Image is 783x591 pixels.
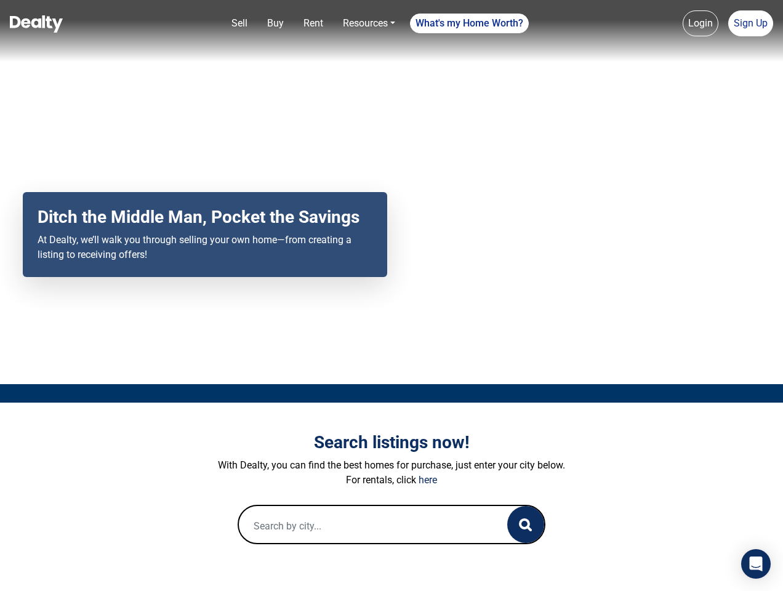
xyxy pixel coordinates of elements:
[239,506,483,545] input: Search by city...
[38,233,372,262] p: At Dealty, we’ll walk you through selling your own home—from creating a listing to receiving offers!
[338,11,400,36] a: Resources
[299,11,328,36] a: Rent
[10,15,63,33] img: Dealty - Buy, Sell & Rent Homes
[50,458,733,473] p: With Dealty, you can find the best homes for purchase, just enter your city below.
[262,11,289,36] a: Buy
[741,549,771,579] div: Open Intercom Messenger
[419,474,437,486] a: here
[683,10,718,36] a: Login
[50,432,733,453] h3: Search listings now!
[50,473,733,488] p: For rentals, click
[227,11,252,36] a: Sell
[728,10,773,36] a: Sign Up
[410,14,529,33] a: What's my Home Worth?
[38,207,372,228] h2: Ditch the Middle Man, Pocket the Savings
